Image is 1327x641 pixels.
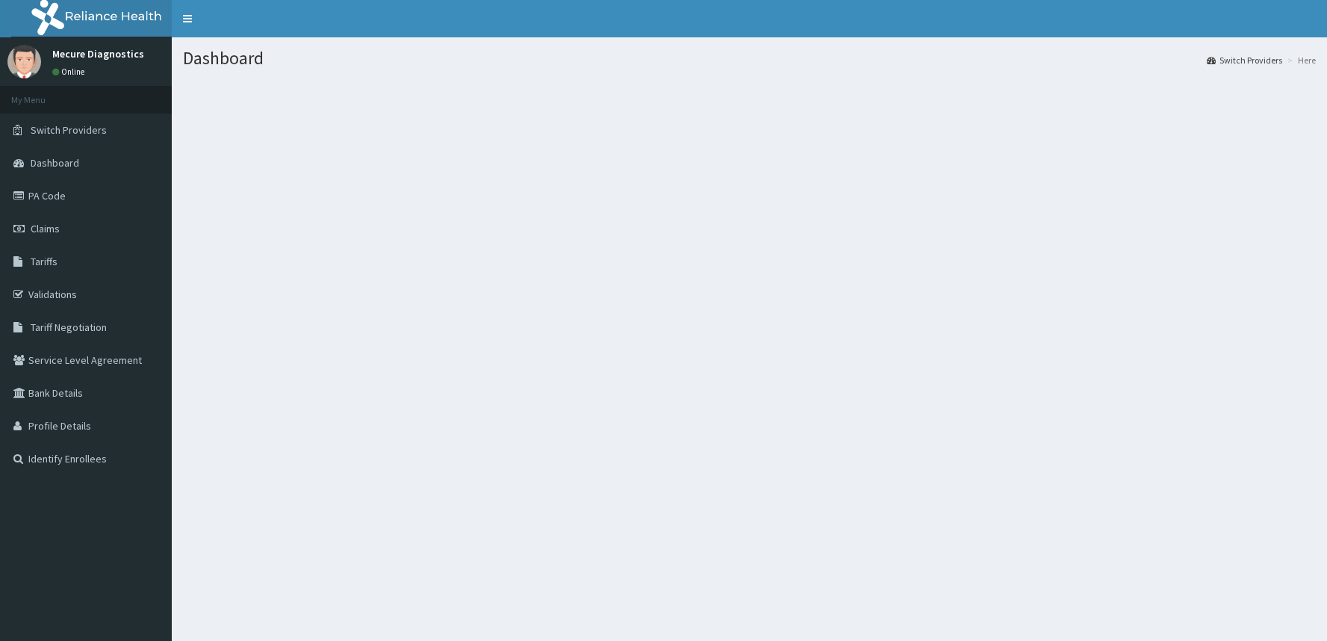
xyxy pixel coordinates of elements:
[31,156,79,170] span: Dashboard
[31,320,107,334] span: Tariff Negotiation
[1207,54,1282,66] a: Switch Providers
[183,49,1316,68] h1: Dashboard
[31,222,60,235] span: Claims
[7,45,41,78] img: User Image
[31,123,107,137] span: Switch Providers
[31,255,58,268] span: Tariffs
[1284,54,1316,66] li: Here
[52,49,144,59] p: Mecure Diagnostics
[52,66,88,77] a: Online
